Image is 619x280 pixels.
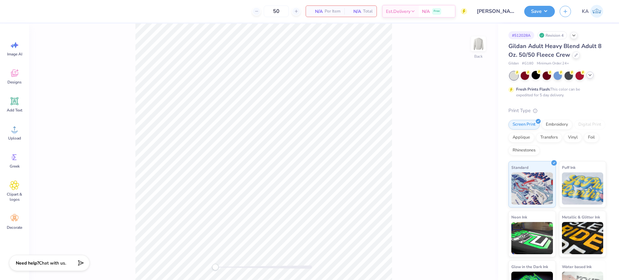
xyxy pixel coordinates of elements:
div: Vinyl [564,133,582,142]
span: Upload [8,136,21,141]
span: Standard [511,164,528,171]
span: N/A [422,8,430,15]
span: Greek [10,164,20,169]
div: Digital Print [574,120,605,130]
span: Per Item [325,8,340,15]
span: Free [434,9,440,14]
img: Standard [511,172,553,205]
span: Decorate [7,225,22,230]
div: Embroidery [542,120,572,130]
input: – – [264,5,289,17]
div: Screen Print [508,120,540,130]
span: Add Text [7,108,22,113]
div: Revision 4 [537,31,567,39]
img: Kate Agsalon [590,5,603,18]
span: Est. Delivery [386,8,410,15]
span: Glow in the Dark Ink [511,263,548,270]
span: N/A [348,8,361,15]
div: Foil [584,133,599,142]
strong: Need help? [16,260,39,266]
span: Image AI [7,52,22,57]
div: # 512028A [508,31,534,39]
div: Print Type [508,107,606,114]
span: Clipart & logos [4,192,25,202]
a: KA [579,5,606,18]
div: This color can be expedited for 5 day delivery. [516,86,595,98]
div: Applique [508,133,534,142]
span: Puff Ink [562,164,575,171]
span: Minimum Order: 24 + [537,61,569,66]
input: Untitled Design [472,5,519,18]
strong: Fresh Prints Flash: [516,87,550,92]
span: Gildan [508,61,519,66]
img: Metallic & Glitter Ink [562,222,604,254]
div: Back [474,53,483,59]
button: Save [524,6,555,17]
span: Water based Ink [562,263,592,270]
div: Transfers [536,133,562,142]
img: Puff Ink [562,172,604,205]
span: Chat with us. [39,260,66,266]
span: Neon Ink [511,214,527,220]
span: Metallic & Glitter Ink [562,214,600,220]
div: Accessibility label [212,264,219,270]
div: Rhinestones [508,146,540,155]
span: N/A [310,8,323,15]
span: Designs [7,80,22,85]
img: Neon Ink [511,222,553,254]
span: Total [363,8,373,15]
span: # G180 [522,61,534,66]
span: KA [582,8,589,15]
span: Gildan Adult Heavy Blend Adult 8 Oz. 50/50 Fleece Crew [508,42,602,59]
img: Back [472,37,485,50]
